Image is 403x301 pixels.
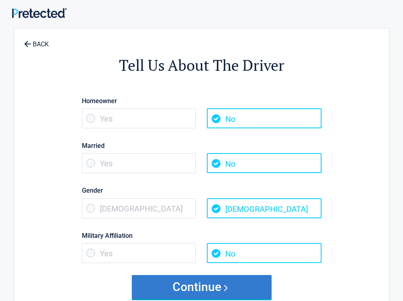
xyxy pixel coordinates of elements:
a: BACK [22,34,50,48]
span: [DEMOGRAPHIC_DATA] [82,198,196,218]
button: Continue [132,275,272,299]
label: Gender [82,185,322,196]
h2: Tell Us About The Driver [58,55,345,76]
label: Homeowner [82,96,322,106]
span: Yes [82,108,196,128]
span: No [207,108,321,128]
span: [DEMOGRAPHIC_DATA] [207,198,321,218]
span: Yes [82,243,196,263]
span: No [207,243,321,263]
img: Main Logo [12,8,67,18]
label: Married [82,140,322,151]
span: Yes [82,153,196,173]
label: Military Affiliation [82,230,322,241]
span: No [207,153,321,173]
